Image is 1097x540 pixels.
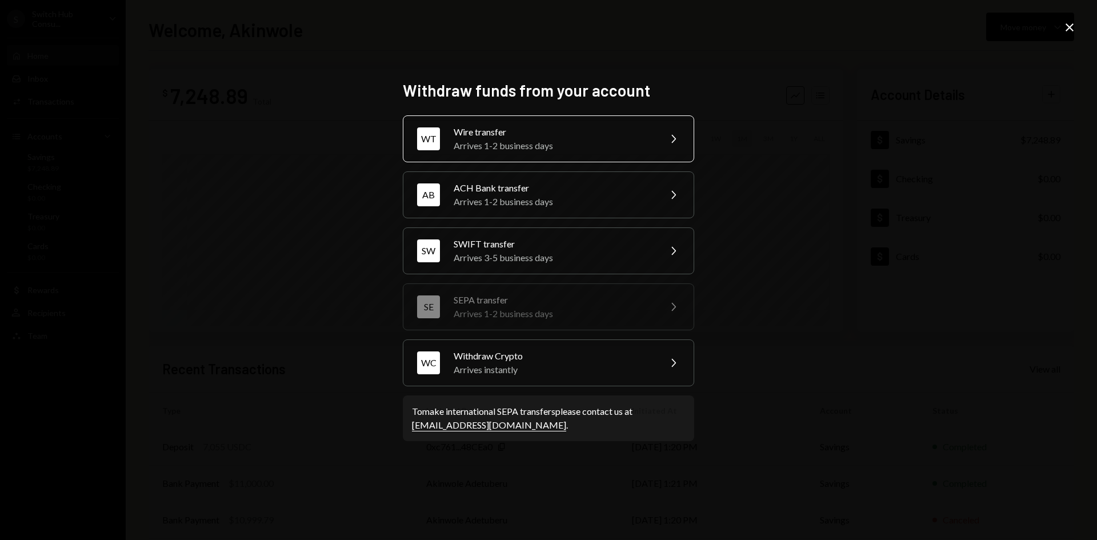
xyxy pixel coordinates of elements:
[454,293,652,307] div: SEPA transfer
[403,283,694,330] button: SESEPA transferArrives 1-2 business days
[417,295,440,318] div: SE
[454,139,652,153] div: Arrives 1-2 business days
[454,349,652,363] div: Withdraw Crypto
[454,307,652,321] div: Arrives 1-2 business days
[403,115,694,162] button: WTWire transferArrives 1-2 business days
[412,419,566,431] a: [EMAIL_ADDRESS][DOMAIN_NAME]
[403,79,694,102] h2: Withdraw funds from your account
[403,339,694,386] button: WCWithdraw CryptoArrives instantly
[417,183,440,206] div: AB
[417,351,440,374] div: WC
[417,239,440,262] div: SW
[417,127,440,150] div: WT
[454,181,652,195] div: ACH Bank transfer
[454,363,652,377] div: Arrives instantly
[403,171,694,218] button: ABACH Bank transferArrives 1-2 business days
[454,251,652,265] div: Arrives 3-5 business days
[412,405,685,432] div: To make international SEPA transfers please contact us at .
[454,195,652,209] div: Arrives 1-2 business days
[454,125,652,139] div: Wire transfer
[403,227,694,274] button: SWSWIFT transferArrives 3-5 business days
[454,237,652,251] div: SWIFT transfer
